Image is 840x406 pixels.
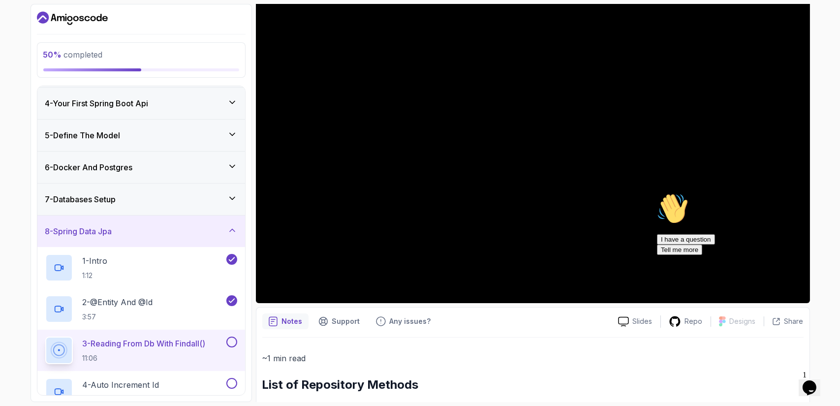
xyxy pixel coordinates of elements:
[4,56,49,66] button: Tell me more
[312,313,366,329] button: Support button
[45,225,112,237] h3: 8 - Spring Data Jpa
[83,353,206,363] p: 11:06
[45,337,237,364] button: 3-Reading From Db With Findall()11:06
[37,120,245,151] button: 5-Define The Model
[370,313,437,329] button: Feedback button
[282,316,303,326] p: Notes
[45,295,237,323] button: 2-@Entity And @Id3:57
[262,351,804,365] p: ~1 min read
[4,4,181,66] div: 👋Hi! How can we help?I have a questionTell me more
[43,50,62,60] span: 50 %
[45,161,133,173] h3: 6 - Docker And Postgres
[633,316,653,326] p: Slides
[262,313,309,329] button: notes button
[4,4,35,35] img: :wave:
[37,216,245,247] button: 8-Spring Data Jpa
[4,30,97,37] span: Hi! How can we help?
[37,152,245,183] button: 6-Docker And Postgres
[83,395,159,405] p: 2:56
[45,193,116,205] h3: 7 - Databases Setup
[83,379,159,391] p: 4 - Auto Increment Id
[45,378,237,406] button: 4-Auto Increment Id2:56
[262,377,804,393] h2: List of Repository Methods
[45,129,121,141] h3: 5 - Define The Model
[83,296,153,308] p: 2 - @Entity And @Id
[390,316,431,326] p: Any issues?
[45,254,237,281] button: 1-Intro1:12
[83,271,108,281] p: 1:12
[332,316,360,326] p: Support
[799,367,830,396] iframe: chat widget
[37,10,108,26] a: Dashboard
[83,255,108,267] p: 1 - Intro
[45,97,149,109] h3: 4 - Your First Spring Boot Api
[37,184,245,215] button: 7-Databases Setup
[83,312,153,322] p: 3:57
[4,45,62,56] button: I have a question
[43,50,103,60] span: completed
[83,338,206,349] p: 3 - Reading From Db With Findall()
[37,88,245,119] button: 4-Your First Spring Boot Api
[610,316,660,327] a: Slides
[653,189,830,362] iframe: chat widget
